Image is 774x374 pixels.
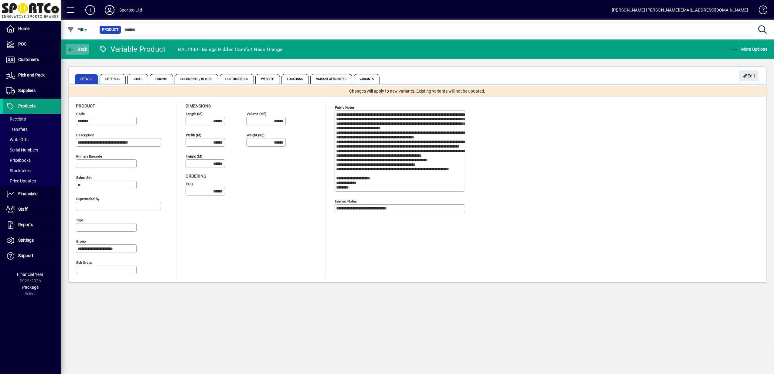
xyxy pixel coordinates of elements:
[18,207,28,212] span: Staff
[3,145,61,155] a: Serial Numbers
[6,168,31,173] span: Stocktakes
[754,1,766,21] a: Knowledge Base
[66,24,89,35] button: Filter
[6,178,36,183] span: Price Updates
[6,137,29,142] span: Write Offs
[3,134,61,145] a: Write Offs
[6,148,38,152] span: Serial Numbers
[127,74,148,84] span: Costs
[247,133,264,137] mat-label: Weight (Kg)
[18,57,39,62] span: Customers
[76,104,95,108] span: Product
[3,233,61,248] a: Settings
[76,218,84,222] mat-label: Type
[186,182,193,186] mat-label: EOQ
[18,73,45,77] span: Pick and Pack
[100,5,119,15] button: Profile
[731,47,768,52] span: More Options
[18,238,34,243] span: Settings
[178,45,283,54] div: BAL1430 - Balega Hidden Comfort Neon Orange
[264,111,265,114] sup: 3
[76,133,94,137] mat-label: Description
[100,74,126,84] span: Settings
[67,47,87,52] span: Back
[3,248,61,263] a: Support
[186,133,201,137] mat-label: Width (m)
[150,74,173,84] span: Pricing
[18,222,33,227] span: Reports
[739,70,759,81] button: Edit
[17,272,44,277] span: Financial Year
[76,260,92,265] mat-label: Sub group
[3,114,61,124] a: Receipts
[3,68,61,83] a: Pick and Pack
[76,239,86,243] mat-label: Group
[335,105,355,110] mat-label: Public Notes
[18,104,36,108] span: Products
[3,217,61,233] a: Reports
[3,202,61,217] a: Staff
[66,44,89,55] button: Back
[6,117,26,121] span: Receipts
[3,52,61,67] a: Customers
[612,5,748,15] div: [PERSON_NAME] [PERSON_NAME][EMAIL_ADDRESS][DOMAIN_NAME]
[3,21,61,36] a: Home
[18,253,33,258] span: Support
[729,44,769,55] button: More Options
[75,74,98,84] span: Details
[247,112,266,116] mat-label: Volume (m )
[255,74,280,84] span: Website
[61,44,94,55] app-page-header-button: Back
[76,112,85,116] mat-label: Code
[186,112,203,116] mat-label: Length (m)
[119,5,142,15] div: Sportco Ltd
[76,197,99,201] mat-label: Superseded by
[3,165,61,176] a: Stocktakes
[186,104,211,108] span: Dimensions
[18,191,37,196] span: Financials
[742,71,755,81] span: Edit
[220,74,254,84] span: Custom Fields
[80,5,100,15] button: Add
[3,186,61,202] a: Financials
[281,74,309,84] span: Locations
[6,158,31,163] span: Pricebooks
[22,285,39,290] span: Package
[18,88,36,93] span: Suppliers
[3,37,61,52] a: POS
[3,176,61,186] a: Price Updates
[102,27,118,33] span: Product
[3,83,61,98] a: Suppliers
[6,127,28,132] span: Transfers
[186,154,202,158] mat-label: Height (m)
[76,175,92,180] mat-label: Sales unit
[67,27,87,32] span: Filter
[335,199,357,203] mat-label: Internal Notes
[76,154,102,158] mat-label: Primary barcode
[354,74,380,84] span: Variants
[18,26,29,31] span: Home
[3,124,61,134] a: Transfers
[99,44,166,54] div: Variable Product
[310,74,352,84] span: Variant Attributes
[349,88,486,94] span: Changes will apply to new variants. Existing variants will not be updated.
[3,155,61,165] a: Pricebooks
[18,42,26,46] span: POS
[186,174,206,178] span: Ordering
[175,74,218,84] span: Documents / Images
